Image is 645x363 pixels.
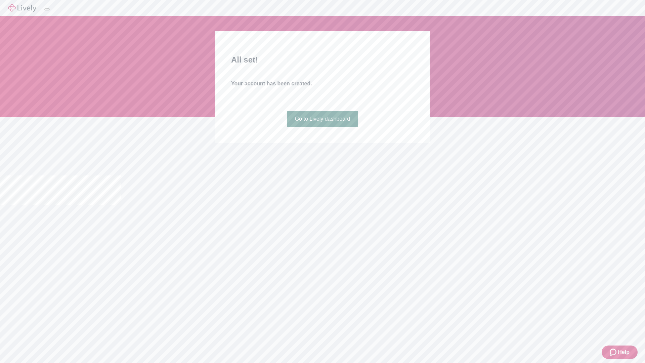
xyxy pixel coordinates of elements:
[287,111,358,127] a: Go to Lively dashboard
[8,4,36,12] img: Lively
[231,54,414,66] h2: All set!
[618,348,630,356] span: Help
[231,80,414,88] h4: Your account has been created.
[602,346,638,359] button: Zendesk support iconHelp
[44,8,50,10] button: Log out
[610,348,618,356] svg: Zendesk support icon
